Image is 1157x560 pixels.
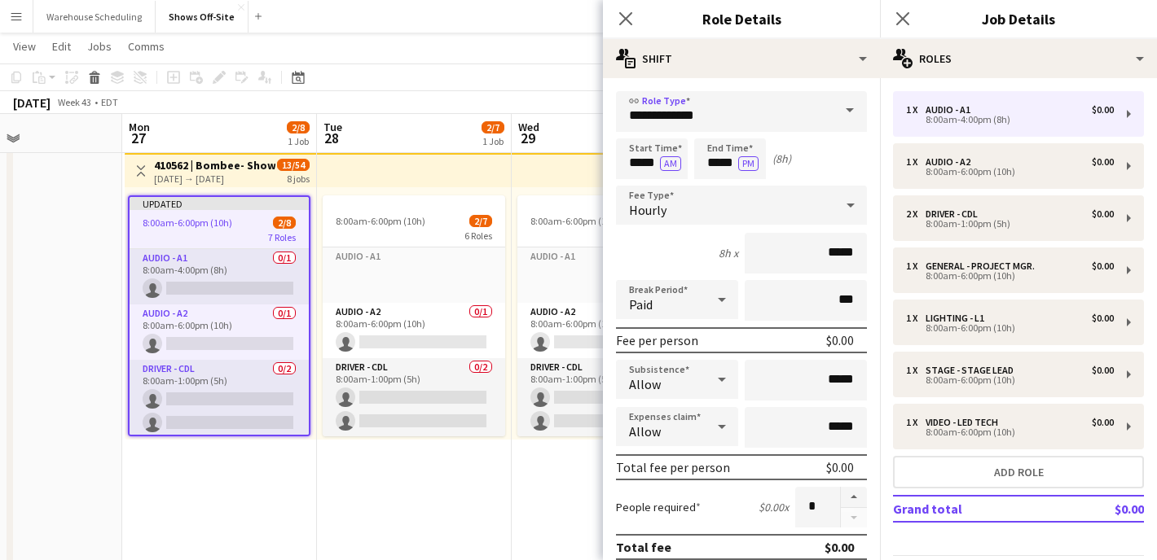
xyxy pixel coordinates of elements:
span: Wed [518,120,539,134]
span: Mon [129,120,150,134]
div: $0.00 [1092,260,1114,272]
a: View [7,36,42,57]
div: General - Project Mgr. [926,260,1041,272]
a: Jobs [81,36,118,57]
label: People required [616,500,701,514]
div: 1 Job [482,135,504,147]
app-card-role: Audio - A20/18:00am-6:00pm (10h) [323,303,505,358]
app-card-role-placeholder: Audio - A1 [323,247,505,303]
div: $0.00 [1092,365,1114,376]
div: EDT [101,96,118,108]
div: Total fee [616,539,671,555]
td: Grand total [893,496,1067,522]
a: Edit [46,36,77,57]
h3: Job Details [880,8,1157,29]
div: 1 x [906,260,926,272]
span: Paid [629,296,653,313]
span: 8:00am-6:00pm (10h) [336,215,425,227]
div: Audio - A2 [926,156,977,168]
div: (8h) [772,151,791,166]
div: 8 jobs [287,171,310,185]
div: 8:00am-6:00pm (10h) [906,428,1114,436]
div: Fee per person [616,332,698,348]
span: 2/7 [469,215,492,227]
div: Updated [130,197,309,210]
div: 1 x [906,104,926,116]
div: $0.00 [1092,417,1114,428]
div: 1 x [906,156,926,168]
span: 27 [126,129,150,147]
a: Comms [121,36,171,57]
span: Comms [128,39,165,54]
div: $0.00 [1092,208,1114,220]
span: 6 Roles [464,230,492,242]
div: $0.00 [1092,313,1114,324]
span: Allow [629,376,661,392]
span: 7 Roles [268,231,296,243]
div: 1 Job [288,135,309,147]
div: 8h x [719,246,738,260]
span: Hourly [629,202,666,218]
div: Shift [603,39,880,78]
div: Total fee per person [616,459,730,475]
button: AM [660,156,681,171]
button: PM [738,156,759,171]
span: Jobs [87,39,112,54]
div: $0.00 x [759,500,789,514]
span: 13/54 [277,159,310,171]
app-job-card: 8:00am-6:00pm (10h)2/76 RolesAudio - A1Audio - A20/18:00am-6:00pm (10h) Driver - CDL0/28:00am-1:0... [323,195,505,436]
div: 1 x [906,417,926,428]
div: Stage - Stage Lead [926,365,1020,376]
span: Allow [629,423,661,440]
span: View [13,39,36,54]
div: Roles [880,39,1157,78]
app-card-role: Audio - A20/18:00am-6:00pm (10h) [517,303,700,358]
div: $0.00 [826,332,854,348]
div: Audio - A1 [926,104,977,116]
div: 8:00am-6:00pm (10h) [906,324,1114,332]
app-card-role: Audio - A20/18:00am-6:00pm (10h) [130,304,309,360]
button: Increase [841,487,867,508]
span: 8:00am-6:00pm (10h) [143,217,232,229]
span: 2/8 [287,121,310,133]
div: Lighting - L1 [926,313,991,324]
div: 8:00am-6:00pm (10h) [906,376,1114,384]
div: $0.00 [1092,156,1114,168]
app-card-role: Driver - CDL0/28:00am-1:00pm (5h) [517,358,700,437]
div: $0.00 [1092,104,1114,116]
div: [DATE] → [DATE] [154,173,275,185]
app-card-role-placeholder: Audio - A1 [517,247,700,303]
div: $0.00 [826,459,854,475]
span: Week 43 [54,96,95,108]
div: Driver - CDL [926,208,984,220]
h3: Role Details [603,8,880,29]
div: $0.00 [825,539,854,555]
div: 8:00am-6:00pm (10h) [906,168,1114,176]
button: Shows Off-Site [156,1,249,33]
div: 1 x [906,365,926,376]
app-card-role: Audio - A10/18:00am-4:00pm (8h) [130,249,309,304]
app-job-card: 8:00am-6:00pm (10h)2/76 RolesAudio - A1Audio - A20/18:00am-6:00pm (10h) Driver - CDL0/28:00am-1:0... [517,195,700,436]
h3: 410562 | Bombee- Show 2 SNK [154,158,275,173]
span: 2/8 [273,217,296,229]
app-job-card: Updated8:00am-6:00pm (10h)2/87 RolesAudio - A10/18:00am-4:00pm (8h) Audio - A20/18:00am-6:00pm (1... [128,195,310,436]
span: 28 [321,129,342,147]
span: Tue [323,120,342,134]
span: Edit [52,39,71,54]
button: Warehouse Scheduling [33,1,156,33]
div: 8:00am-4:00pm (8h) [906,116,1114,124]
app-card-role: Driver - CDL0/28:00am-1:00pm (5h) [323,358,505,437]
div: 8:00am-6:00pm (10h) [906,272,1114,280]
td: $0.00 [1067,496,1144,522]
div: [DATE] [13,94,51,111]
div: 1 x [906,313,926,324]
span: 8:00am-6:00pm (10h) [530,215,620,227]
span: 2/7 [482,121,504,133]
div: 2 x [906,208,926,220]
button: Add role [893,456,1144,488]
span: 29 [516,129,539,147]
div: 8:00am-1:00pm (5h) [906,220,1114,228]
